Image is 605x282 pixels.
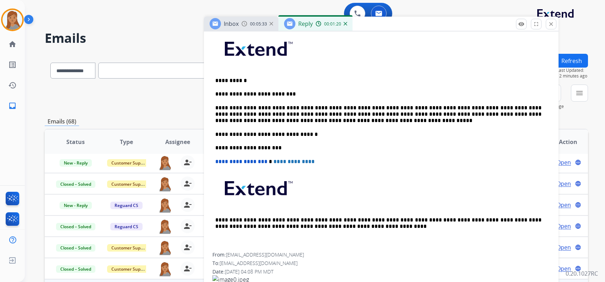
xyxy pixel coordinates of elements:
[56,244,95,252] span: Closed – Solved
[158,177,172,191] img: agent-avatar
[183,201,192,209] mat-icon: person_remove
[110,202,143,209] span: Reguard CS
[537,130,588,154] th: Action
[575,265,581,272] mat-icon: language
[107,265,153,273] span: Customer Support
[8,81,17,90] mat-icon: history
[212,251,550,258] div: From:
[158,155,172,170] img: agent-avatar
[8,102,17,110] mat-icon: inbox
[556,158,571,167] span: Open
[165,138,190,146] span: Assignee
[212,260,550,267] div: To:
[298,20,313,28] span: Reply
[518,21,524,27] mat-icon: remove_red_eye
[575,223,581,229] mat-icon: language
[556,264,571,273] span: Open
[2,10,22,30] img: avatar
[556,179,571,188] span: Open
[556,222,571,230] span: Open
[183,179,192,188] mat-icon: person_remove
[575,89,584,97] mat-icon: menu
[575,244,581,251] mat-icon: language
[324,21,341,27] span: 00:01:20
[557,68,588,73] span: Last Updated:
[107,244,153,252] span: Customer Support
[60,202,92,209] span: New - Reply
[575,180,581,187] mat-icon: language
[556,243,571,252] span: Open
[226,251,304,258] span: [EMAIL_ADDRESS][DOMAIN_NAME]
[8,61,17,69] mat-icon: list_alt
[66,138,85,146] span: Status
[183,264,192,273] mat-icon: person_remove
[158,219,172,234] img: agent-avatar
[183,158,192,167] mat-icon: person_remove
[548,21,554,27] mat-icon: close
[183,222,192,230] mat-icon: person_remove
[56,180,95,188] span: Closed – Solved
[224,20,239,28] span: Inbox
[575,202,581,208] mat-icon: language
[225,268,273,275] span: [DATE] 04:08 PM MDT
[60,159,92,167] span: New - Reply
[220,260,298,266] span: [EMAIL_ADDRESS][DOMAIN_NAME]
[158,240,172,255] img: agent-avatar
[212,268,550,275] div: Date:
[45,31,588,45] h2: Emails
[533,21,539,27] mat-icon: fullscreen
[158,198,172,213] img: agent-avatar
[183,243,192,252] mat-icon: person_remove
[566,269,598,278] p: 0.20.1027RC
[555,54,588,68] button: Refresh
[8,40,17,48] mat-icon: home
[56,265,95,273] span: Closed – Solved
[250,21,267,27] span: 00:05:33
[107,180,153,188] span: Customer Support
[557,73,588,79] span: 12 minutes ago
[45,117,79,126] p: Emails (68)
[120,138,133,146] span: Type
[110,223,143,230] span: Reguard CS
[158,261,172,276] img: agent-avatar
[556,201,571,209] span: Open
[56,223,95,230] span: Closed – Solved
[107,159,153,167] span: Customer Support
[575,159,581,166] mat-icon: language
